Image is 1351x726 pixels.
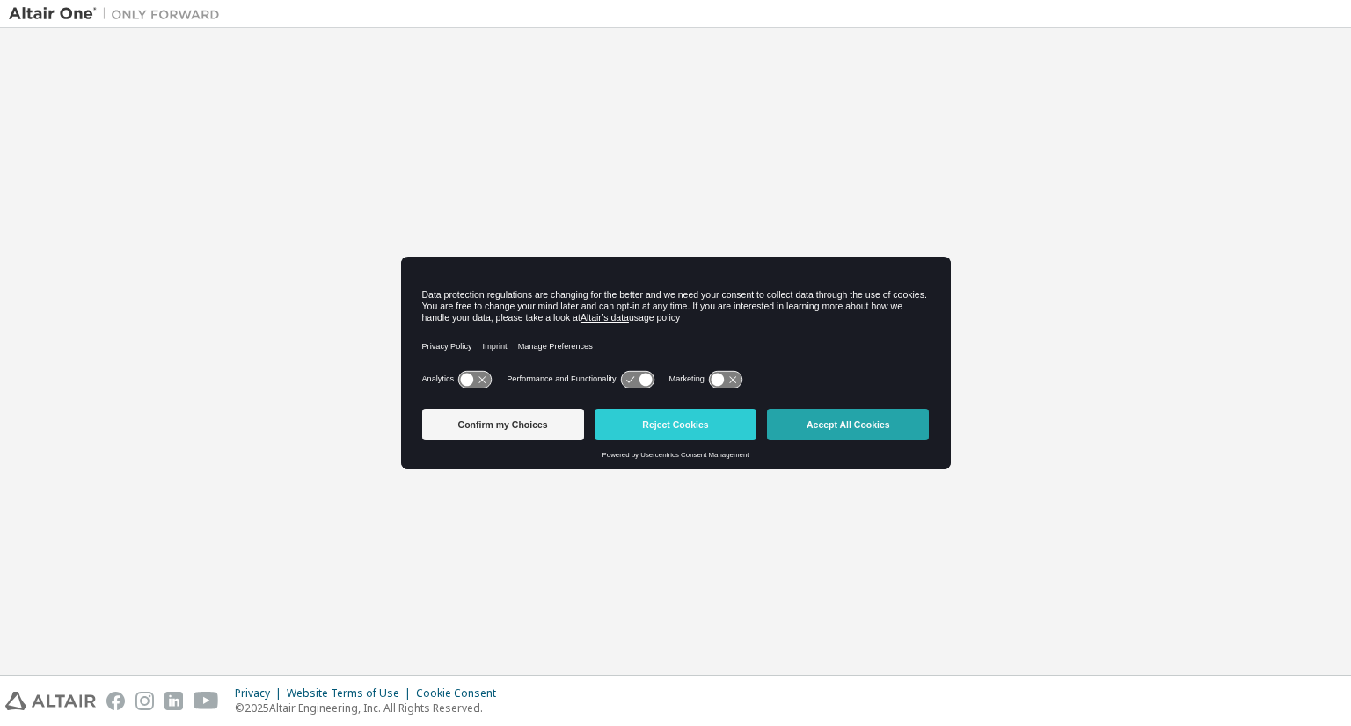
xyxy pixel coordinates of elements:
p: © 2025 Altair Engineering, Inc. All Rights Reserved. [235,701,507,715]
div: Cookie Consent [416,686,507,701]
img: facebook.svg [106,692,125,710]
img: Altair One [9,5,229,23]
img: altair_logo.svg [5,692,96,710]
div: Privacy [235,686,287,701]
div: Website Terms of Use [287,686,416,701]
img: youtube.svg [194,692,219,710]
img: instagram.svg [135,692,154,710]
img: linkedin.svg [164,692,183,710]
